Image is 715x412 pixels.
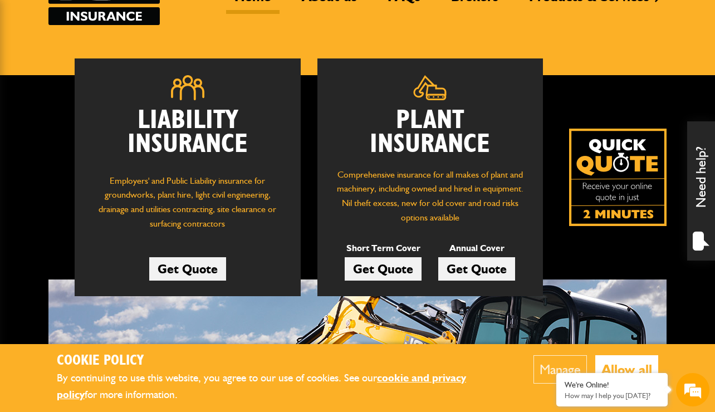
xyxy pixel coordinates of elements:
h2: Plant Insurance [334,109,527,156]
button: Manage [533,355,587,384]
a: Get your insurance quote isn just 2-minutes [569,129,667,226]
button: Allow all [595,355,658,384]
h2: Cookie Policy [57,352,499,370]
h2: Liability Insurance [91,109,284,163]
a: Get Quote [149,257,226,281]
div: We're Online! [565,380,659,390]
p: By continuing to use this website, you agree to our use of cookies. See our for more information. [57,370,499,404]
div: Need help? [687,121,715,261]
a: Get Quote [438,257,515,281]
p: Employers' and Public Liability insurance for groundworks, plant hire, light civil engineering, d... [91,174,284,237]
p: Short Term Cover [345,241,422,256]
p: Annual Cover [438,241,515,256]
a: Get Quote [345,257,422,281]
p: How may I help you today? [565,391,659,400]
p: Comprehensive insurance for all makes of plant and machinery, including owned and hired in equipm... [334,168,527,224]
img: Quick Quote [569,129,667,226]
